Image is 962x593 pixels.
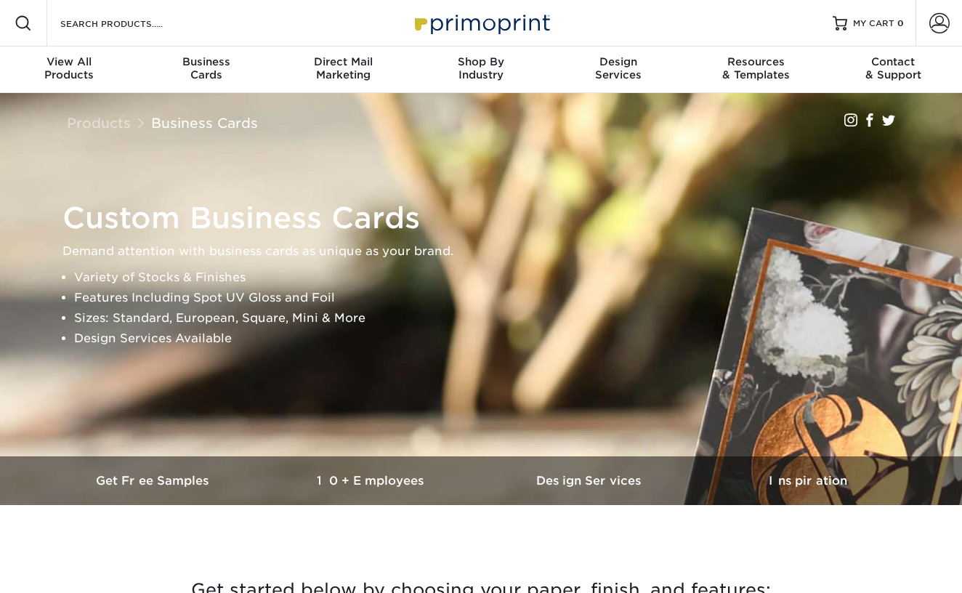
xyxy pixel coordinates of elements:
a: Business Cards [151,115,258,131]
a: Products [67,115,131,131]
span: Design [550,55,687,68]
h1: Custom Business Cards [62,201,913,235]
a: Shop ByIndustry [412,47,549,93]
a: Design Services [481,456,699,505]
a: 10+ Employees [263,456,481,505]
h3: 10+ Employees [263,474,481,488]
h3: Get Free Samples [45,474,263,488]
a: Resources& Templates [687,47,825,93]
div: Cards [137,55,275,81]
span: Resources [687,55,825,68]
li: Design Services Available [74,328,913,349]
div: Marketing [275,55,412,81]
h3: Inspiration [699,474,917,488]
li: Variety of Stocks & Finishes [74,267,913,288]
a: Contact& Support [825,47,962,93]
span: 0 [897,18,904,28]
a: Direct MailMarketing [275,47,412,93]
input: SEARCH PRODUCTS..... [59,15,201,32]
span: Direct Mail [275,55,412,68]
div: & Templates [687,55,825,81]
div: Services [550,55,687,81]
img: Primoprint [408,7,554,39]
a: BusinessCards [137,47,275,93]
div: Industry [412,55,549,81]
a: DesignServices [550,47,687,93]
div: & Support [825,55,962,81]
a: Inspiration [699,456,917,505]
span: Contact [825,55,962,68]
a: Get Free Samples [45,456,263,505]
span: Business [137,55,275,68]
li: Features Including Spot UV Gloss and Foil [74,288,913,308]
span: MY CART [853,17,894,30]
span: Shop By [412,55,549,68]
p: Demand attention with business cards as unique as your brand. [62,241,913,262]
h3: Design Services [481,474,699,488]
li: Sizes: Standard, European, Square, Mini & More [74,308,913,328]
